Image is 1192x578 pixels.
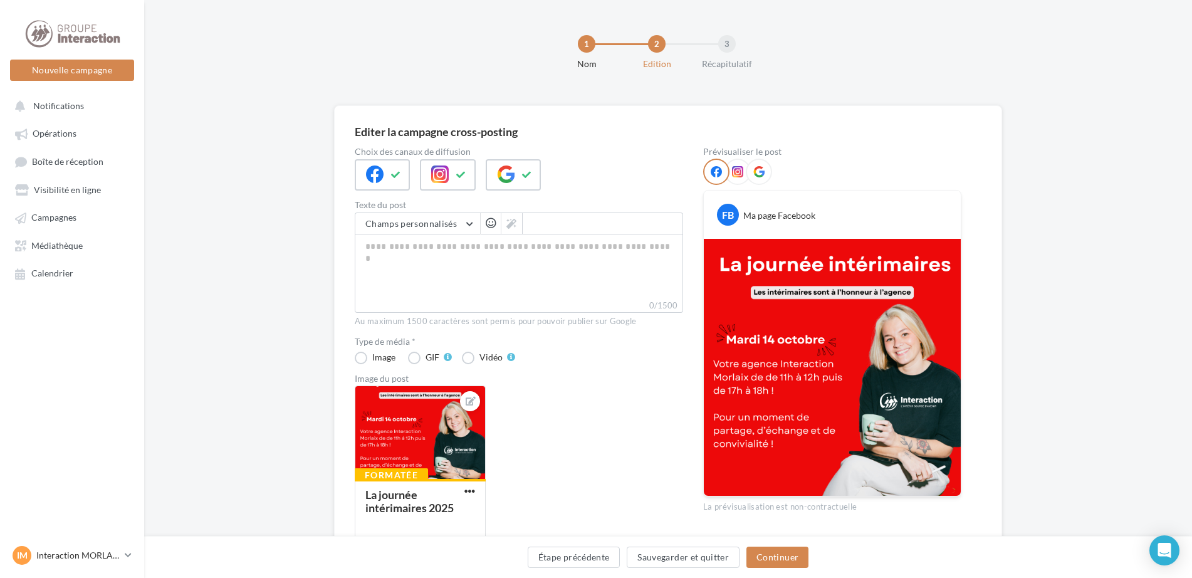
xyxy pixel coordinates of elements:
[528,547,620,568] button: Étape précédente
[365,218,457,229] span: Champs personnalisés
[365,488,454,515] div: La journée intérimaires 2025
[31,268,73,279] span: Calendrier
[8,234,137,256] a: Médiathèque
[355,213,480,234] button: Champs personnalisés
[8,150,137,173] a: Boîte de réception
[8,122,137,144] a: Opérations
[743,209,815,222] div: Ma page Facebook
[718,35,736,53] div: 3
[1149,535,1179,565] div: Open Intercom Messenger
[687,58,767,70] div: Récapitulatif
[33,100,84,111] span: Notifications
[717,204,739,226] div: FB
[31,240,83,251] span: Médiathèque
[479,353,503,362] div: Vidéo
[426,353,439,362] div: GIF
[703,497,961,513] div: La prévisualisation est non-contractuelle
[31,213,76,223] span: Campagnes
[355,468,428,482] div: Formatée
[355,316,683,327] div: Au maximum 1500 caractères sont permis pour pouvoir publier sur Google
[10,544,134,567] a: IM Interaction MORLAIX
[355,299,683,313] label: 0/1500
[372,353,395,362] div: Image
[648,35,666,53] div: 2
[10,60,134,81] button: Nouvelle campagne
[8,206,137,228] a: Campagnes
[355,374,683,383] div: Image du post
[617,58,697,70] div: Edition
[355,147,683,156] label: Choix des canaux de diffusion
[355,126,518,137] div: Editer la campagne cross-posting
[8,261,137,284] a: Calendrier
[546,58,627,70] div: Nom
[355,201,683,209] label: Texte du post
[8,94,132,117] button: Notifications
[578,35,595,53] div: 1
[33,129,76,139] span: Opérations
[32,156,103,167] span: Boîte de réception
[746,547,808,568] button: Continuer
[36,549,120,562] p: Interaction MORLAIX
[8,178,137,201] a: Visibilité en ligne
[17,549,28,562] span: IM
[34,184,101,195] span: Visibilité en ligne
[627,547,740,568] button: Sauvegarder et quitter
[355,337,683,346] label: Type de média *
[703,147,961,156] div: Prévisualiser le post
